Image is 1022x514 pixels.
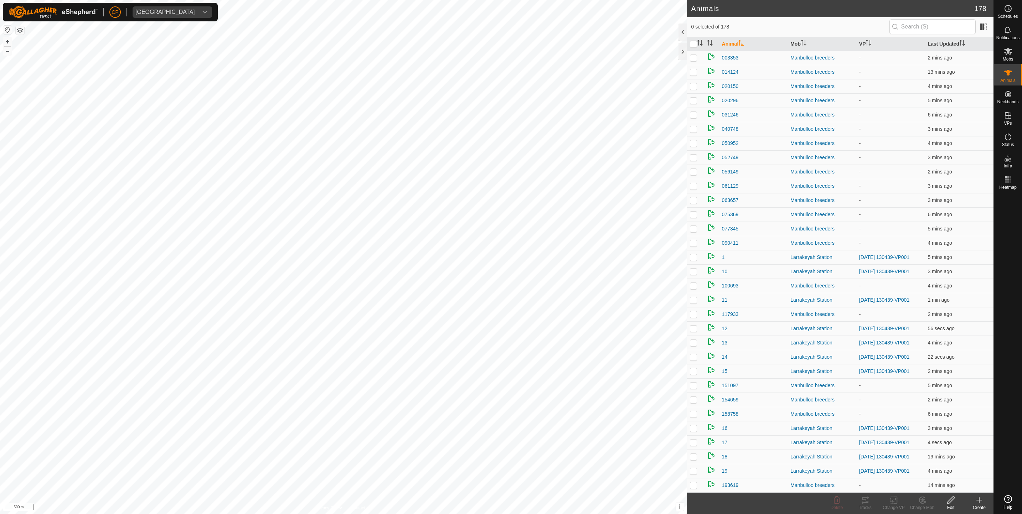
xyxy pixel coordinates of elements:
app-display-virtual-paddock-transition: - [859,83,861,89]
span: 151097 [722,382,739,389]
img: returning on [707,480,716,488]
img: returning on [707,67,716,75]
span: 020296 [722,97,739,104]
div: Manbulloo breeders [790,197,853,204]
span: 9 Sept 2025, 7:54 am [928,326,955,331]
span: Status [1002,142,1014,147]
app-display-virtual-paddock-transition: - [859,169,861,175]
span: 0 selected of 178 [691,23,889,31]
div: Larrakeyah Station [790,296,853,304]
a: Help [994,492,1022,512]
img: returning on [707,394,716,403]
div: Manbulloo breeders [790,83,853,90]
img: returning on [707,337,716,346]
app-display-virtual-paddock-transition: - [859,240,861,246]
div: Larrakeyah Station [790,268,853,275]
div: Larrakeyah Station [790,425,853,432]
app-display-virtual-paddock-transition: - [859,283,861,289]
img: returning on [707,323,716,332]
span: 9 Sept 2025, 7:40 am [928,482,955,488]
span: 9 Sept 2025, 7:50 am [928,140,952,146]
div: Manbulloo breeders [790,482,853,489]
span: 154659 [722,396,739,404]
img: returning on [707,309,716,317]
a: [DATE] 130439-VP001 [859,354,909,360]
a: [DATE] 130439-VP001 [859,326,909,331]
div: Manbulloo breeders [790,182,853,190]
div: Manbulloo breeders [790,282,853,290]
div: Manbulloo breeders [790,211,853,218]
button: Map Layers [16,26,24,35]
p-sorticon: Activate to sort [707,41,713,47]
span: 9 Sept 2025, 7:52 am [928,397,952,403]
div: Larrakeyah Station [790,368,853,375]
div: Manbulloo breeders [790,68,853,76]
img: returning on [707,466,716,474]
img: returning on [707,252,716,260]
span: 9 Sept 2025, 7:52 am [928,368,952,374]
div: Manbulloo breeders [790,239,853,247]
span: 020150 [722,83,739,90]
span: 9 Sept 2025, 7:54 am [928,440,952,445]
p-sorticon: Activate to sort [738,41,744,47]
div: Edit [936,504,965,511]
img: returning on [707,437,716,446]
span: 178 [975,3,986,14]
span: 014124 [722,68,739,76]
img: returning on [707,52,716,61]
a: Contact Us [350,505,371,511]
button: + [3,37,12,46]
img: returning on [707,166,716,175]
span: 9 Sept 2025, 7:51 am [928,155,952,160]
span: 9 Sept 2025, 7:51 am [928,425,952,431]
app-display-virtual-paddock-transition: - [859,197,861,203]
button: i [676,503,684,511]
span: 9 Sept 2025, 7:54 am [928,354,955,360]
a: [DATE] 130439-VP001 [859,440,909,445]
img: returning on [707,109,716,118]
img: returning on [707,81,716,89]
a: [DATE] 130439-VP001 [859,340,909,346]
img: returning on [707,280,716,289]
span: 117933 [722,311,739,318]
div: Tracks [851,504,879,511]
span: 193619 [722,482,739,489]
p-sorticon: Activate to sort [801,41,806,47]
th: Mob [788,37,856,51]
div: Manbulloo breeders [790,154,853,161]
app-display-virtual-paddock-transition: - [859,482,861,488]
a: [DATE] 130439-VP001 [859,254,909,260]
div: Create [965,504,993,511]
span: 14 [722,353,728,361]
span: 9 Sept 2025, 7:48 am [928,112,952,118]
app-display-virtual-paddock-transition: - [859,397,861,403]
img: returning on [707,380,716,389]
a: [DATE] 130439-VP001 [859,425,909,431]
span: 17 [722,439,728,446]
span: Manbulloo Station [133,6,198,18]
span: 090411 [722,239,739,247]
div: Manbulloo breeders [790,54,853,62]
span: 040748 [722,125,739,133]
div: Manbulloo breeders [790,225,853,233]
h2: Animals [691,4,975,13]
span: 052749 [722,154,739,161]
span: Infra [1003,164,1012,168]
div: Larrakeyah Station [790,439,853,446]
span: 9 Sept 2025, 7:41 am [928,69,955,75]
span: 9 Sept 2025, 7:50 am [928,283,952,289]
img: returning on [707,209,716,218]
span: 9 Sept 2025, 7:48 am [928,411,952,417]
app-display-virtual-paddock-transition: - [859,226,861,232]
app-display-virtual-paddock-transition: - [859,311,861,317]
th: Animal [719,37,788,51]
img: returning on [707,195,716,203]
span: 10 [722,268,728,275]
img: returning on [707,223,716,232]
img: returning on [707,451,716,460]
div: Larrakeyah Station [790,353,853,361]
div: Manbulloo breeders [790,311,853,318]
img: returning on [707,181,716,189]
app-display-virtual-paddock-transition: - [859,411,861,417]
span: 9 Sept 2025, 7:50 am [928,340,952,346]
